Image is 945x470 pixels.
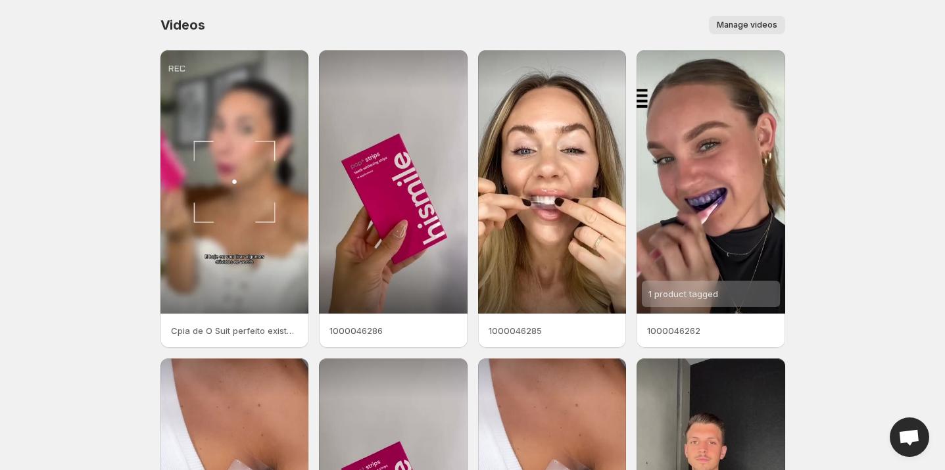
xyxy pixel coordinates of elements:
p: Cpia de O Suit perfeito existe 2 [171,324,299,337]
span: Videos [160,17,205,33]
p: 1000046285 [489,324,616,337]
p: 1000046286 [329,324,457,337]
a: Open chat [890,417,929,457]
button: Manage videos [709,16,785,34]
span: 1 product tagged [648,289,718,299]
span: Manage videos [717,20,777,30]
p: 1000046262 [647,324,775,337]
